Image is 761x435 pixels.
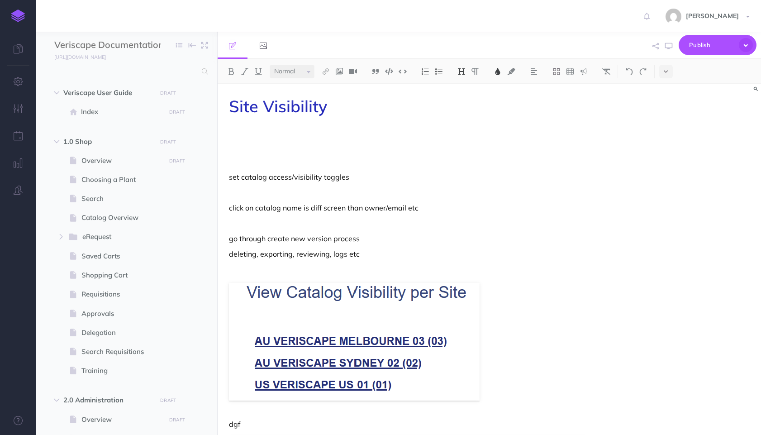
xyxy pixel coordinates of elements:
[63,395,152,406] span: 2.0 Administration
[81,327,163,338] span: Delegation
[169,417,185,423] small: DRAFT
[530,68,538,75] img: Alignment dropdown menu button
[494,68,502,75] img: Text color button
[335,68,343,75] img: Add image button
[229,96,327,116] span: Site Visibility
[166,415,188,425] button: DRAFT
[82,231,149,243] span: eRequest
[241,68,249,75] img: Italic button
[81,251,163,262] span: Saved Carts
[229,249,587,259] p: deleting, exporting, reviewing, logs etc
[160,139,176,145] small: DRAFT
[689,38,734,52] span: Publish
[349,68,357,75] img: Add video button
[63,87,152,98] span: Veriscape User Guide
[471,68,479,75] img: Paragraph button
[81,346,163,357] span: Search Requisitions
[229,283,480,401] img: m8s6MlQcMGKe5bw7tTII.png
[169,109,185,115] small: DRAFT
[54,38,161,52] input: Documentation Name
[166,156,188,166] button: DRAFT
[227,68,235,75] img: Bold button
[166,107,188,117] button: DRAFT
[81,414,163,425] span: Overview
[421,68,429,75] img: Ordered list button
[81,365,163,376] span: Training
[322,68,330,75] img: Link button
[11,10,25,22] img: logo-mark.svg
[160,90,176,96] small: DRAFT
[385,68,393,75] img: Code block button
[36,52,115,61] a: [URL][DOMAIN_NAME]
[602,68,610,75] img: Clear styles button
[160,397,176,403] small: DRAFT
[81,289,163,300] span: Requisitions
[81,174,163,185] span: Choosing a Plant
[157,137,180,147] button: DRAFT
[639,68,647,75] img: Redo
[54,54,106,60] small: [URL][DOMAIN_NAME]
[254,68,262,75] img: Underline button
[566,68,574,75] img: Create table button
[81,212,163,223] span: Catalog Overview
[81,308,163,319] span: Approvals
[54,63,196,80] input: Search
[580,68,588,75] img: Callout dropdown menu button
[399,68,407,75] img: Inline code button
[81,155,163,166] span: Overview
[666,9,681,24] img: 743f3ee6f9f80ed2ad13fd650e81ed88.jpg
[229,172,587,182] p: set catalog access/visibility toggles
[81,270,163,281] span: Shopping Cart
[681,12,743,20] span: [PERSON_NAME]
[679,35,756,55] button: Publish
[229,233,587,244] p: go through create new version process
[435,68,443,75] img: Unordered list button
[229,419,587,430] p: dgf
[157,395,180,406] button: DRAFT
[457,68,466,75] img: Headings dropdown button
[157,88,180,98] button: DRAFT
[507,68,515,75] img: Text background color button
[169,158,185,164] small: DRAFT
[371,68,380,75] img: Blockquote button
[229,202,587,213] p: click on catalog name is diff screen than owner/email etc
[81,193,163,204] span: Search
[81,106,163,117] span: Index
[63,136,152,147] span: 1.0 Shop
[625,68,633,75] img: Undo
